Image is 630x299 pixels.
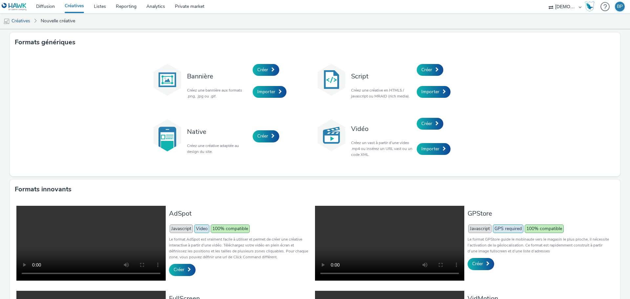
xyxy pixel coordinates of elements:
[315,119,348,152] img: video.svg
[257,67,268,73] span: Créer
[421,67,432,73] span: Créer
[187,143,249,155] p: Créez une créative adaptée au design du site.
[187,127,249,136] h3: Native
[351,140,413,158] p: Créez un vast à partir d'une video .mp4 ou insérez un URL vast ou un code XML.
[169,264,196,276] a: Créer
[468,258,494,270] a: Créer
[468,209,610,218] h3: GPStore
[151,119,184,152] img: native.svg
[417,118,443,130] a: Créer
[493,224,523,233] span: GPS required
[151,63,184,96] img: banner.svg
[187,87,249,99] p: Créez une bannière aux formats .png, .jpg ou .gif.
[472,261,483,267] span: Créer
[253,86,286,98] a: Importer
[421,89,439,95] span: Importer
[417,86,451,98] a: Importer
[15,37,75,47] h3: Formats génériques
[187,72,249,81] h3: Bannière
[169,236,312,260] p: Le format AdSpot est vraiment facile à utiliser et permet de créer une créative interactive à par...
[194,224,209,233] span: Video
[468,224,492,233] span: Javascript
[15,184,72,194] h3: Formats innovants
[421,146,439,152] span: Importer
[585,1,597,12] a: Hawk Academy
[417,143,451,155] a: Importer
[37,13,78,29] a: Nouvelle créative
[253,130,279,142] a: Créer
[421,120,432,127] span: Créer
[525,224,564,233] span: 100% compatible
[257,89,275,95] span: Importer
[468,236,610,254] p: Le format GPStore guide le mobinaute vers le magasin le plus proche, il nécessite l’activation de...
[417,64,443,76] a: Créer
[351,87,413,99] p: Créez une créative en HTML5 / javascript ou MRAID (rich media).
[211,224,250,233] span: 100% compatible
[3,18,10,25] img: mobile
[617,2,623,11] div: BP
[315,63,348,96] img: code.svg
[2,3,27,11] img: undefined Logo
[351,124,413,133] h3: Vidéo
[174,267,184,273] span: Créer
[585,1,595,12] img: Hawk Academy
[169,209,312,218] h3: AdSpot
[351,72,413,81] h3: Script
[253,64,279,76] a: Créer
[170,224,193,233] span: Javascript
[257,133,268,139] span: Créer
